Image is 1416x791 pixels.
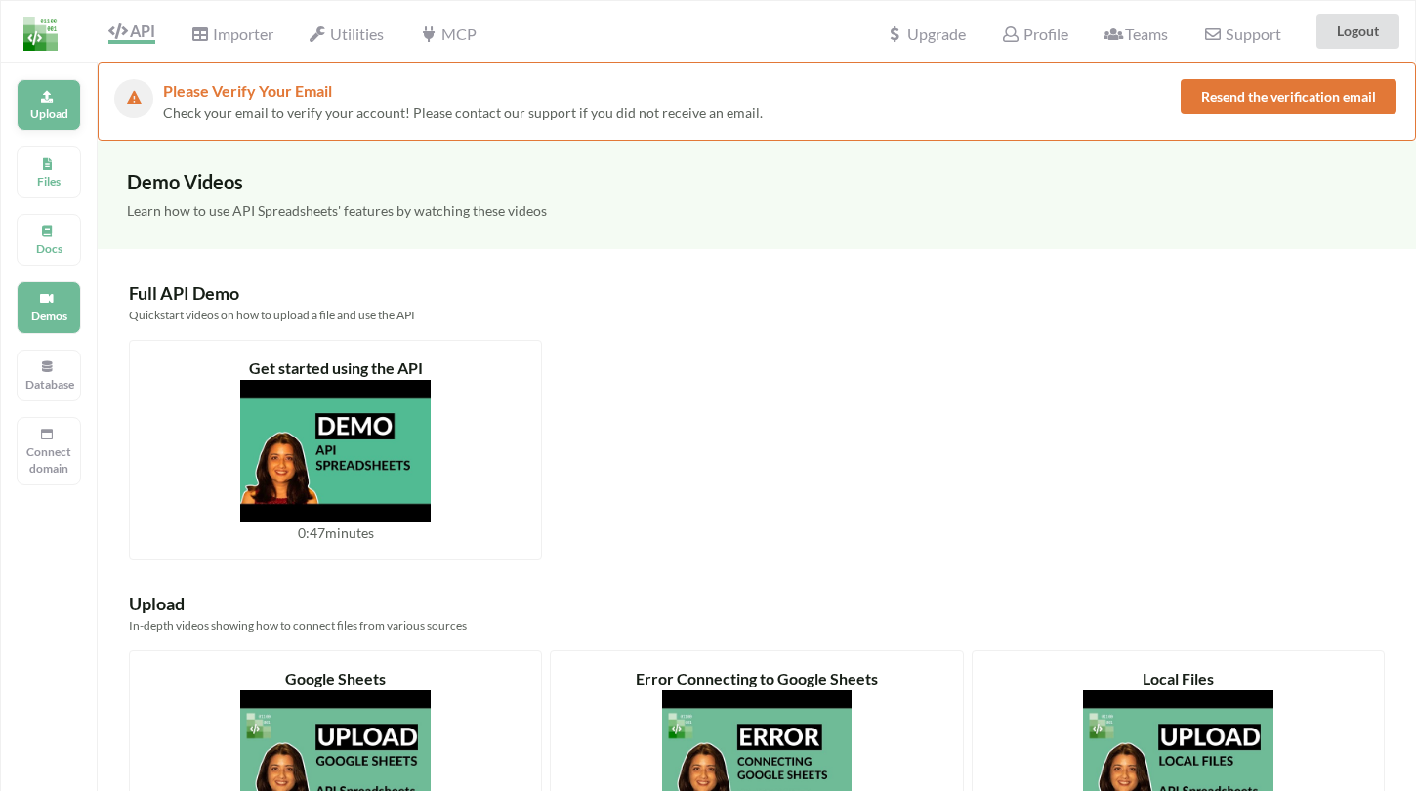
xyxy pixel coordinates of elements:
h3: Demo Videos [127,170,1387,193]
button: Resend the verification email [1181,79,1396,114]
span: Check your email to verify your account! Please contact our support if you did not receive an email. [163,104,763,121]
span: Profile [1001,24,1067,43]
p: Files [25,173,72,189]
div: Upload [129,591,1385,617]
p: Upload [25,105,72,122]
p: Demos [25,308,72,324]
h5: Learn how to use API Spreadsheets' features by watching these videos [127,203,1387,220]
span: Support [1203,26,1280,42]
span: Teams [1104,24,1168,43]
img: LogoIcon.png [23,17,58,51]
div: Get started using the API [146,356,525,380]
div: Local Files [988,667,1368,690]
span: Please Verify Your Email [163,81,332,100]
p: Docs [25,240,72,257]
span: API [108,21,155,40]
span: Importer [190,24,272,43]
span: Upgrade [886,26,966,42]
button: Logout [1316,14,1399,49]
p: Database [25,376,72,393]
div: Full API Demo [129,280,1385,307]
span: Utilities [309,24,384,43]
div: Error Connecting to Google Sheets [566,667,946,690]
p: Connect domain [25,443,72,477]
div: 0:47 minutes [146,522,525,543]
img: video thumbnail [240,380,431,522]
span: MCP [419,24,476,43]
div: Google Sheets [146,667,525,690]
div: Quickstart videos on how to upload a file and use the API [129,307,1385,324]
div: In-depth videos showing how to connect files from various sources [129,617,1385,635]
